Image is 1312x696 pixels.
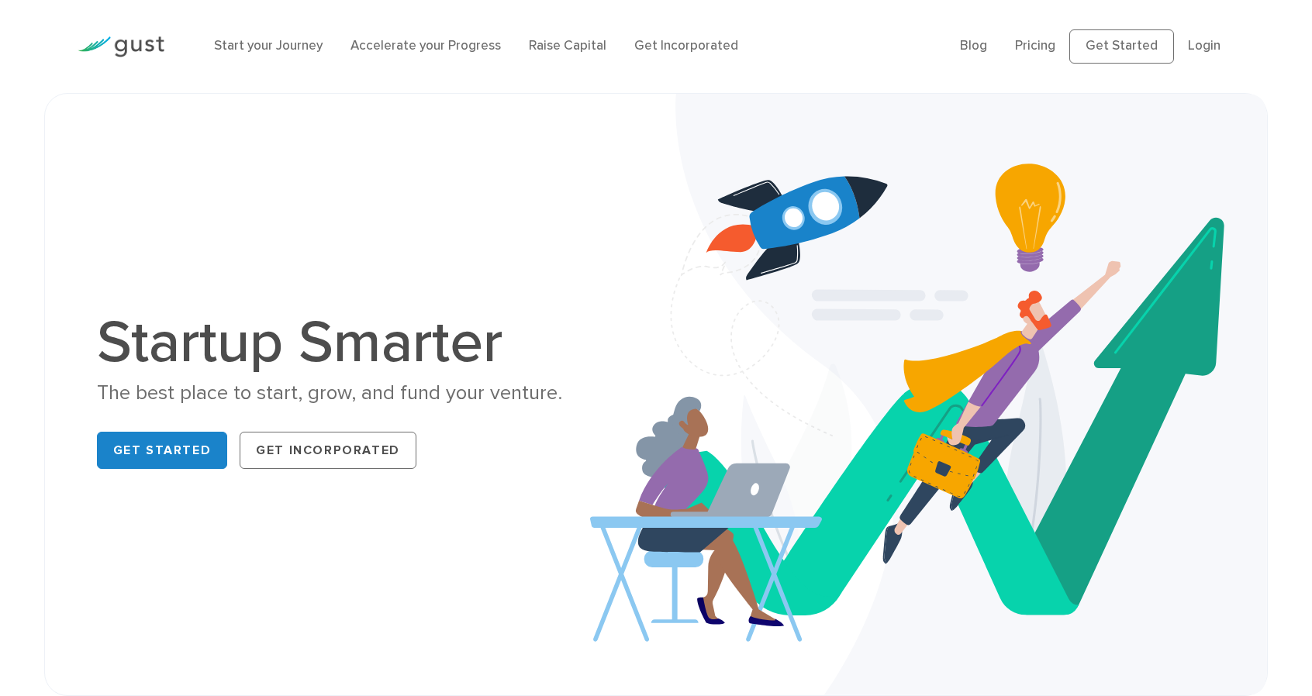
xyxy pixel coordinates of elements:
a: Start your Journey [214,38,323,53]
a: Accelerate your Progress [350,38,501,53]
a: Get Started [97,432,228,469]
img: Gust Logo [78,36,164,57]
a: Pricing [1015,38,1055,53]
a: Login [1188,38,1221,53]
a: Get Started [1069,29,1174,64]
a: Get Incorporated [240,432,416,469]
img: Startup Smarter Hero [590,94,1267,695]
h1: Startup Smarter [97,313,632,372]
a: Raise Capital [529,38,606,53]
div: The best place to start, grow, and fund your venture. [97,380,632,407]
a: Get Incorporated [634,38,738,53]
a: Blog [960,38,987,53]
